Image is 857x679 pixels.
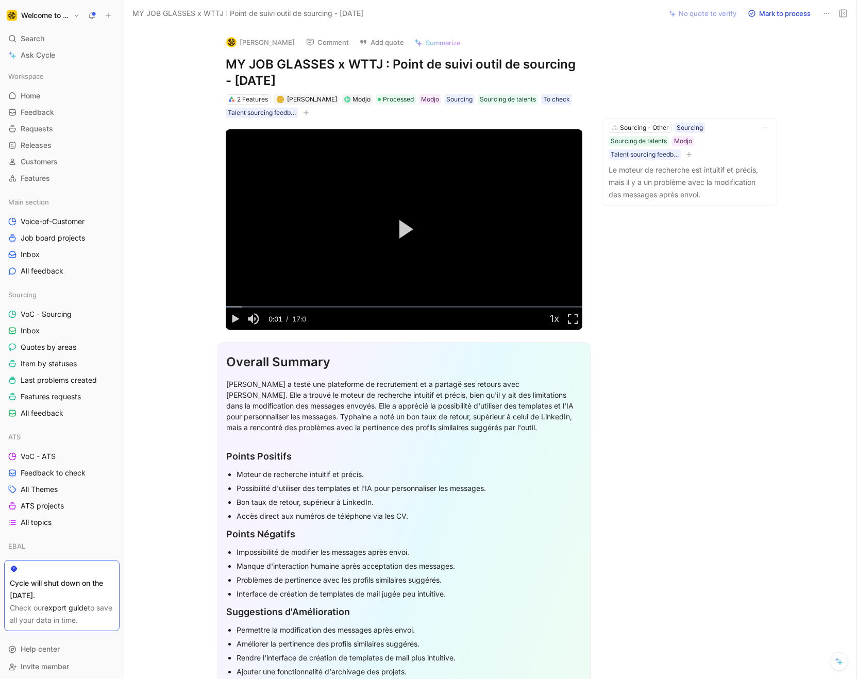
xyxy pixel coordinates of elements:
[237,652,582,663] div: Rendre l'interface de création de templates de mail plus intuitive.
[611,149,679,160] div: Talent sourcing feedback
[355,35,409,49] button: Add quote
[4,230,120,246] a: Job board projects
[4,247,120,262] a: Inbox
[664,6,741,21] button: No quote to verify
[4,515,120,530] a: All topics
[545,308,564,330] button: Playback Rate
[611,136,667,146] div: Sourcing de talents
[21,107,54,117] span: Feedback
[21,249,40,260] span: Inbox
[278,96,283,102] div: C
[7,10,17,21] img: Welcome to the Jungle
[4,8,82,23] button: Welcome to the JungleWelcome to the Jungle
[44,603,88,612] a: export guide
[237,469,582,480] div: Moteur de recherche intuitif et précis.
[21,233,85,243] span: Job board projects
[301,35,354,49] button: Comment
[226,37,237,47] img: logo
[21,266,63,276] span: All feedback
[21,91,40,101] span: Home
[21,49,55,61] span: Ask Cycle
[4,287,120,421] div: SourcingVoC - SourcingInboxQuotes by areasItem by statusesLast problems createdFeatures requestsA...
[21,468,86,478] span: Feedback to check
[4,88,120,104] a: Home
[244,308,263,330] button: Mute
[21,173,50,183] span: Features
[4,641,120,657] div: Help center
[21,124,53,134] span: Requests
[4,429,120,445] div: ATS
[376,94,416,105] div: Processed
[383,94,414,105] span: Processed
[237,94,268,105] div: 2 Features
[4,659,120,674] div: Invite member
[8,541,25,551] span: EBAL
[237,547,582,557] div: Impossibilité de modifier les messages après envoi.
[4,538,120,557] div: EBAL
[237,483,582,494] div: Possibilité d'utiliser des templates et l'IA pour personnaliser les messages.
[21,451,56,462] span: VoC - ATS
[4,287,120,302] div: Sourcing
[620,123,669,133] div: Sourcing - Other
[21,644,60,653] span: Help center
[4,356,120,371] a: Item by statuses
[4,138,120,153] a: Releases
[4,31,120,46] div: Search
[4,449,120,464] a: VoC - ATS
[21,501,64,511] span: ATS projects
[426,38,461,47] span: Summarize
[21,662,69,671] span: Invite member
[237,511,582,521] div: Accès direct aux numéros de téléphone via les CV.
[226,56,582,89] h1: MY JOB GLASSES x WTTJ : Point de suivi outil de sourcing - [DATE]
[8,432,21,442] span: ATS
[410,36,465,50] button: Summarize
[674,136,692,146] div: Modjo
[21,392,81,402] span: Features requests
[21,359,77,369] span: Item by statuses
[4,405,120,421] a: All feedback
[237,574,582,585] div: Problèmes de pertinence avec les profils similaires suggérés.
[743,6,815,21] button: Mark to process
[4,307,120,322] a: VoC - Sourcing
[21,157,58,167] span: Customers
[226,306,582,308] div: Progress Bar
[226,129,582,330] div: Video Player
[21,408,63,418] span: All feedback
[609,164,770,201] p: Le moteur de recherche est intuitif et précis, mais il y a un problème avec la modification des m...
[4,194,120,279] div: Main sectionVoice-of-CustomerJob board projectsInboxAll feedback
[4,465,120,481] a: Feedback to check
[8,290,37,300] span: Sourcing
[21,216,85,227] span: Voice-of-Customer
[4,538,120,554] div: EBAL
[226,353,582,371] div: Overall Summary
[21,140,52,150] span: Releases
[677,123,703,133] div: Sourcing
[21,309,72,319] span: VoC - Sourcing
[4,263,120,279] a: All feedback
[4,214,120,229] a: Voice-of-Customer
[226,379,582,433] div: [PERSON_NAME] a testé une plateforme de recrutement et a partagé ses retours avec [PERSON_NAME]. ...
[480,94,536,105] div: Sourcing de talents
[446,94,473,105] div: Sourcing
[237,624,582,635] div: Permettre la modification des messages après envoi.
[286,314,289,322] span: /
[287,95,337,103] span: [PERSON_NAME]
[4,482,120,497] a: All Themes
[4,69,120,84] div: Workspace
[8,71,44,81] span: Workspace
[10,577,114,602] div: Cycle will shut down on the [DATE].
[4,389,120,404] a: Features requests
[4,323,120,338] a: Inbox
[4,372,120,388] a: Last problems created
[4,171,120,186] a: Features
[237,638,582,649] div: Améliorer la pertinence des profils similaires suggérés.
[21,375,97,385] span: Last problems created
[21,484,58,495] span: All Themes
[421,94,439,105] div: Modjo
[21,517,52,528] span: All topics
[226,605,582,619] div: Suggestions d'Amélioration
[4,194,120,210] div: Main section
[226,527,582,541] div: Points Négatifs
[21,32,44,45] span: Search
[226,449,582,463] div: Points Positifs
